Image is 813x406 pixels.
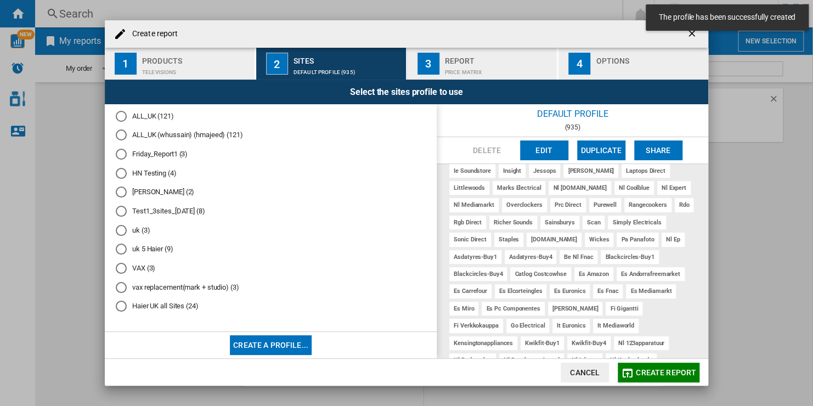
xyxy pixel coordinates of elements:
[606,353,657,367] div: nl keukenloods
[624,198,671,212] div: rangecookers
[550,198,586,212] div: prc direct
[449,233,491,246] div: sonic direct
[115,53,137,75] div: 1
[656,12,799,23] span: The profile has been successfully created
[657,181,691,195] div: nl expert
[256,48,407,80] button: 2 Sites Default profile (935)
[499,353,564,367] div: nl deschouwwitgoed
[505,250,557,264] div: asdatyres-buy4
[583,216,605,229] div: scan
[449,319,503,332] div: fi verkkokauppa
[127,29,178,40] h4: Create report
[560,250,597,264] div: be nl fnac
[445,52,553,64] div: Report
[617,267,685,281] div: es andorrafreemarket
[449,250,501,264] div: asdatyres-buy1
[449,164,495,178] div: ie soundstore
[622,164,670,178] div: laptops direct
[142,64,250,75] div: Televisions
[499,164,526,178] div: insight
[449,302,478,315] div: es miro
[437,123,708,131] div: (935)
[589,198,621,212] div: purewell
[520,140,568,160] button: Edit
[550,284,590,298] div: es euronics
[449,267,507,281] div: blackcircles-buy4
[548,302,603,315] div: [PERSON_NAME]
[606,302,642,315] div: fi gigantti
[614,336,669,350] div: nl 123apparatuur
[510,267,571,281] div: catlog costcowhse
[626,284,676,298] div: es mediamarkt
[567,336,611,350] div: kwikfit-buy4
[527,233,581,246] div: [DOMAIN_NAME]
[596,52,704,64] div: Options
[116,111,426,121] md-radio-button: ALL_UK (121)
[494,233,523,246] div: staples
[529,164,560,178] div: jessops
[449,336,517,350] div: kensingtonappliances
[618,363,699,382] button: Create report
[105,48,256,80] button: 1 Products Televisions
[601,250,658,264] div: blackcircles-buy1
[116,130,426,140] md-radio-button: ALL_UK (whussain) (hmajeed) (121)
[561,363,609,382] button: Cancel
[445,64,553,75] div: Price Matrix
[116,244,426,255] md-radio-button: uk 5 Haier (9)
[408,48,558,80] button: 3 Report Price Matrix
[417,53,439,75] div: 3
[577,140,625,160] button: Duplicate
[662,233,685,246] div: nl ep
[437,104,708,123] div: Default profile
[675,198,694,212] div: rdo
[116,225,426,235] md-radio-button: uk (3)
[116,187,426,198] md-radio-button: hughes (2)
[105,80,708,104] div: Select the sites profile to use
[567,353,602,367] div: nl inbouw
[568,53,590,75] div: 4
[266,53,288,75] div: 2
[142,52,250,64] div: Products
[449,181,489,195] div: littlewoods
[549,181,611,195] div: nl [DOMAIN_NAME]
[116,263,426,274] md-radio-button: VAX (3)
[563,164,618,178] div: [PERSON_NAME]
[495,284,546,298] div: es elcorteingles
[558,48,708,80] button: 4 Options
[614,181,654,195] div: nl coolblue
[502,198,547,212] div: overclockers
[116,206,426,217] md-radio-button: Test1_3sites_9october (8)
[449,353,496,367] div: nl budgetplan
[521,336,564,350] div: kwikfit-buy1
[293,52,402,64] div: Sites
[489,216,537,229] div: richer sounds
[116,149,426,160] md-radio-button: Friday_Report1 (3)
[482,302,544,315] div: es pc componentes
[449,284,492,298] div: es carrefour
[493,181,545,195] div: marks electrical
[634,140,682,160] button: Share
[617,233,658,246] div: pa panafoto
[506,319,550,332] div: go electrical
[293,64,402,75] div: Default profile (935)
[116,168,426,178] md-radio-button: HN Testing (4)
[540,216,579,229] div: sainsburys
[230,335,312,355] button: Create a profile...
[552,319,590,332] div: it euronics
[593,284,623,298] div: es fnac
[636,368,696,377] span: Create report
[116,301,426,312] md-radio-button: Haier UK all Sites (24)
[574,267,613,281] div: es amazon
[608,216,665,229] div: simply electricals
[593,319,639,332] div: it mediaworld
[463,140,511,160] button: Delete
[449,198,499,212] div: nl mediamarkt
[449,216,486,229] div: rgb direct
[585,233,613,246] div: wickes
[116,282,426,292] md-radio-button: vax replacement(mark + studio) (3)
